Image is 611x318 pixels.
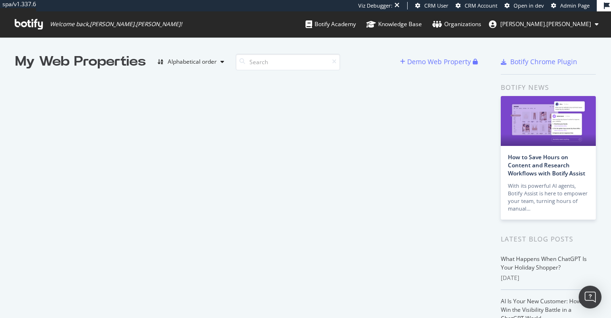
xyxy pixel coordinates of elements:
[501,255,587,271] a: What Happens When ChatGPT Is Your Holiday Shopper?
[510,57,577,67] div: Botify Chrome Plugin
[456,2,497,10] a: CRM Account
[560,2,590,9] span: Admin Page
[50,20,182,28] span: Welcome back, [PERSON_NAME].[PERSON_NAME] !
[400,58,473,66] a: Demo Web Property
[400,54,473,69] button: Demo Web Property
[236,54,340,70] input: Search
[424,2,449,9] span: CRM User
[501,274,596,282] div: [DATE]
[432,11,481,37] a: Organizations
[501,234,596,244] div: Latest Blog Posts
[501,57,577,67] a: Botify Chrome Plugin
[415,2,449,10] a: CRM User
[305,19,356,29] div: Botify Academy
[432,19,481,29] div: Organizations
[514,2,544,9] span: Open in dev
[465,2,497,9] span: CRM Account
[551,2,590,10] a: Admin Page
[358,2,392,10] div: Viz Debugger:
[407,57,471,67] div: Demo Web Property
[500,20,591,28] span: melanie.muller
[168,59,217,65] div: Alphabetical order
[508,182,589,212] div: With its powerful AI agents, Botify Assist is here to empower your team, turning hours of manual…
[508,153,585,177] a: How to Save Hours on Content and Research Workflows with Botify Assist
[366,19,422,29] div: Knowledge Base
[481,17,606,32] button: [PERSON_NAME].[PERSON_NAME]
[153,54,228,69] button: Alphabetical order
[501,82,596,93] div: Botify news
[305,11,356,37] a: Botify Academy
[366,11,422,37] a: Knowledge Base
[501,96,596,146] img: How to Save Hours on Content and Research Workflows with Botify Assist
[15,52,146,71] div: My Web Properties
[505,2,544,10] a: Open in dev
[579,286,601,308] div: Open Intercom Messenger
